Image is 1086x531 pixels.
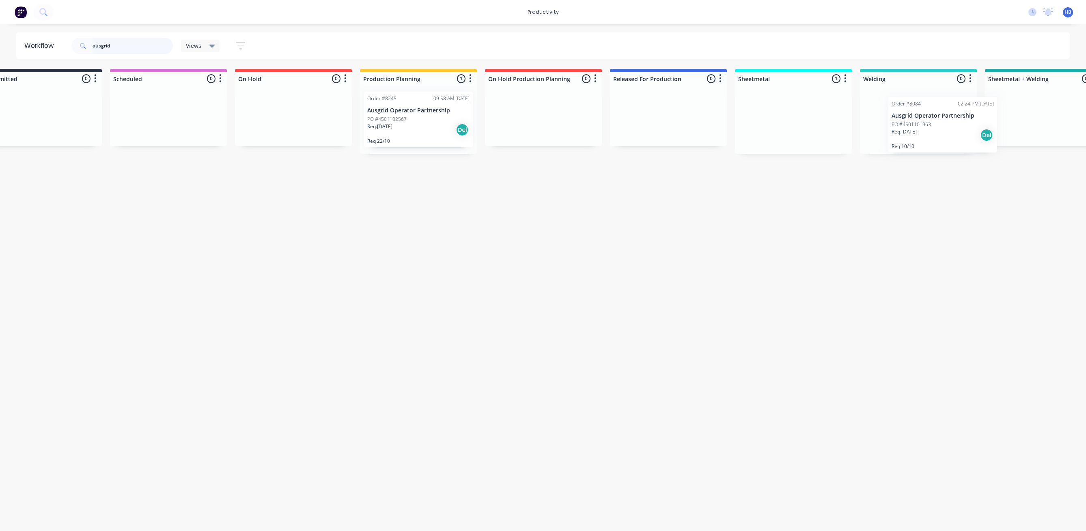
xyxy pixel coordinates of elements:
[524,6,563,18] div: productivity
[1064,9,1071,16] span: HB
[186,41,201,50] span: Views
[24,41,58,51] div: Workflow
[93,38,173,54] input: Search for orders...
[15,6,27,18] img: Factory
